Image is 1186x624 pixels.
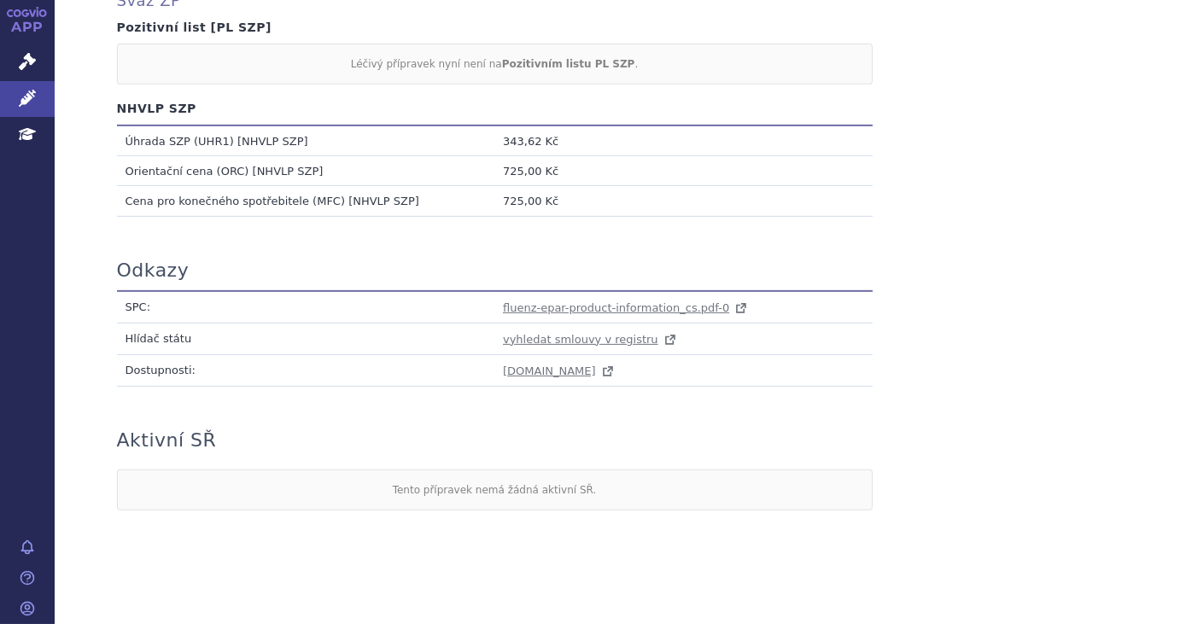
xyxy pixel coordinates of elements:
td: 343,62 Kč [494,125,873,156]
h3: Odkazy [117,260,190,282]
td: Úhrada SZP (UHR1) [NHVLP SZP] [117,125,495,156]
td: Cena pro konečného spotřebitele (MFC) [NHVLP SZP] [117,186,495,216]
span: fluenz-epar-product-information_cs.pdf-0 [503,301,729,314]
h3: Aktivní SŘ [117,429,217,452]
div: Tento přípravek nemá žádná aktivní SŘ. [117,469,873,510]
strong: Pozitivním listu PL SZP [502,58,635,70]
td: 725,00 Kč [494,186,873,216]
td: Orientační cena (ORC) [NHVLP SZP] [117,156,495,186]
td: Dostupnosti: [117,355,495,387]
td: SPC: [117,291,495,324]
h4: NHVLP SZP [117,102,1125,116]
a: fluenz-epar-product-information_cs.pdf-0 [503,301,750,314]
span: [DOMAIN_NAME] [503,364,596,377]
td: Hlídač státu [117,324,495,355]
td: 725,00 Kč [494,156,873,186]
div: Léčivý přípravek nyní není na . [117,44,873,85]
a: [DOMAIN_NAME] [503,364,616,377]
span: vyhledat smlouvy v registru [503,333,658,346]
a: vyhledat smlouvy v registru [503,333,679,346]
h4: Pozitivní list [PL SZP] [117,20,1125,35]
